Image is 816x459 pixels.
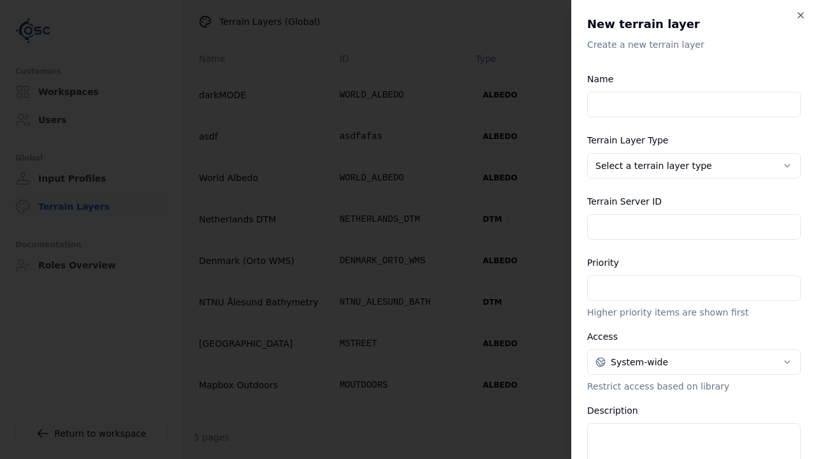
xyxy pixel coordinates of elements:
[587,135,668,145] label: Terrain Layer Type
[587,331,618,342] label: Access
[587,306,801,319] p: Higher priority items are shown first
[587,196,662,207] label: Terrain Server ID
[587,405,638,416] label: Description
[587,38,801,51] p: Create a new terrain layer
[587,15,801,33] h2: New terrain layer
[587,258,619,268] label: Priority
[587,74,613,84] label: Name
[587,380,801,393] p: Restrict access based on library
